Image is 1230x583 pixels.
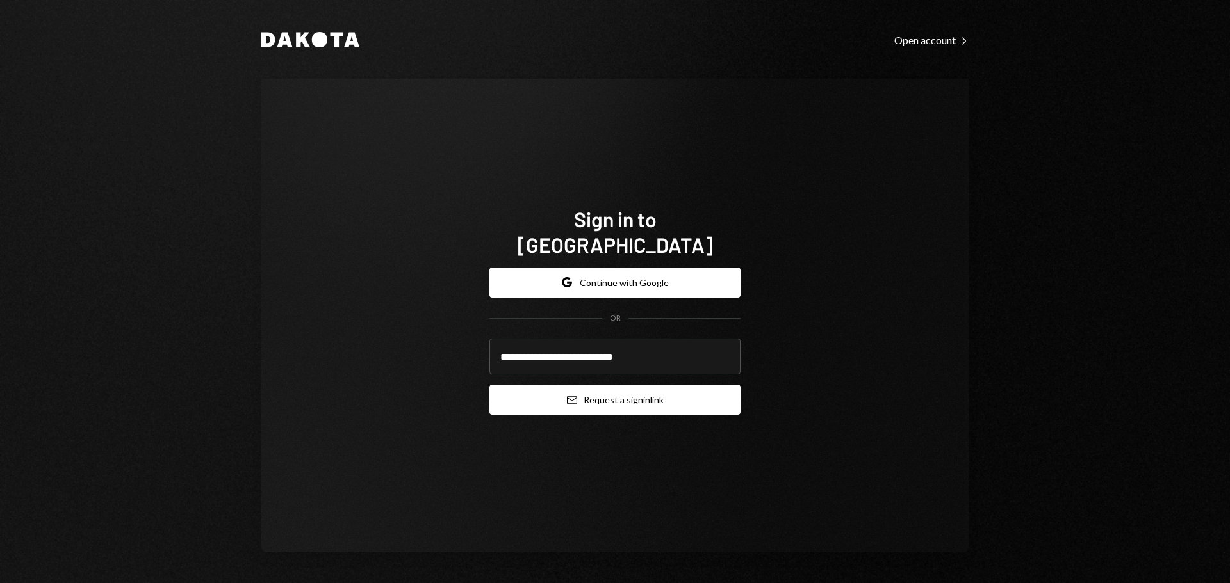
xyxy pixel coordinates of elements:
[489,206,741,257] h1: Sign in to [GEOGRAPHIC_DATA]
[489,268,741,298] button: Continue with Google
[894,34,969,47] div: Open account
[894,33,969,47] a: Open account
[610,313,621,324] div: OR
[489,385,741,415] button: Request a signinlink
